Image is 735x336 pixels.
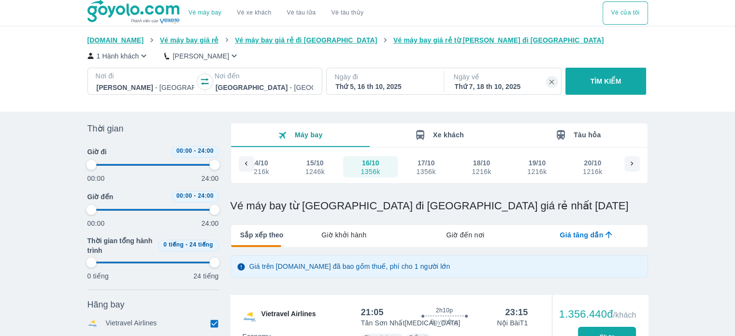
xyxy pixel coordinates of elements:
[433,131,464,139] span: Xe khách
[87,36,144,44] span: [DOMAIN_NAME]
[321,230,366,240] span: Giờ khởi hành
[473,158,490,168] div: 18/10
[87,123,124,134] span: Thời gian
[436,307,453,314] span: 2h10p
[361,318,461,328] p: Tân Sơn Nhất [MEDICAL_DATA]
[251,158,268,168] div: 14/10
[323,1,371,25] button: Vé tàu thủy
[305,168,325,175] div: 1246k
[283,225,647,245] div: lab API tabs example
[472,168,491,175] div: 1216k
[231,199,648,213] h1: Vé máy bay từ [GEOGRAPHIC_DATA] đi [GEOGRAPHIC_DATA] giá rẻ nhất [DATE]
[87,236,154,255] span: Thời gian tổng hành trình
[97,51,139,61] p: 1 Hành khách
[306,158,324,168] div: 15/10
[194,147,196,154] span: -
[417,168,436,175] div: 1356k
[235,36,377,44] span: Vé máy bay giá rẻ đi [GEOGRAPHIC_DATA]
[160,36,219,44] span: Vé máy bay giá rẻ
[565,68,646,95] button: TÌM KIẾM
[181,1,371,25] div: choose transportation mode
[87,299,125,310] span: Hãng bay
[335,82,433,91] div: Thứ 5, 16 th 10, 2025
[584,158,602,168] div: 20/10
[574,131,601,139] span: Tàu hỏa
[164,51,239,61] button: [PERSON_NAME]
[361,168,380,175] div: 1356k
[237,9,271,16] a: Vé xe khách
[106,318,157,329] p: Vietravel Airlines
[202,219,219,228] p: 24:00
[361,307,384,318] div: 21:05
[189,241,213,248] span: 24 tiếng
[215,71,314,81] p: Nơi đến
[393,36,604,44] span: Vé máy bay giá rẻ từ [PERSON_NAME] đi [GEOGRAPHIC_DATA]
[87,174,105,183] p: 00:00
[603,1,648,25] button: Vé của tôi
[87,219,105,228] p: 00:00
[87,147,107,157] span: Giờ đi
[96,71,195,81] p: Nơi đi
[527,168,547,175] div: 1216k
[250,168,269,175] div: 1216k
[334,72,434,82] p: Ngày đi
[87,35,648,45] nav: breadcrumb
[497,318,528,328] p: Nội Bài T1
[188,9,221,16] a: Vé máy bay
[446,230,484,240] span: Giờ đến nơi
[613,311,636,319] span: /khách
[591,76,621,86] p: TÌM KIẾM
[454,72,553,82] p: Ngày về
[560,230,603,240] span: Giá tăng dần
[583,168,602,175] div: 1216k
[240,230,284,240] span: Sắp xếp theo
[186,241,187,248] span: -
[193,271,218,281] p: 24 tiếng
[194,192,196,199] span: -
[529,158,546,168] div: 19/10
[505,307,528,318] div: 23:15
[87,192,114,202] span: Giờ đến
[173,51,229,61] p: [PERSON_NAME]
[295,131,323,139] span: Máy bay
[176,192,192,199] span: 00:00
[362,158,379,168] div: 16/10
[87,271,109,281] p: 0 tiếng
[249,262,450,271] p: Giá trên [DOMAIN_NAME] đã bao gồm thuế, phí cho 1 người lớn
[261,309,316,324] span: Vietravel Airlines
[202,174,219,183] p: 24:00
[603,1,648,25] div: choose transportation mode
[176,147,192,154] span: 00:00
[418,158,435,168] div: 17/10
[279,1,324,25] a: Vé tàu lửa
[198,147,214,154] span: 24:00
[242,309,258,324] img: VU
[198,192,214,199] span: 24:00
[87,51,149,61] button: 1 Hành khách
[163,241,184,248] span: 0 tiếng
[559,308,636,320] div: 1.356.440đ
[455,82,552,91] div: Thứ 7, 18 th 10, 2025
